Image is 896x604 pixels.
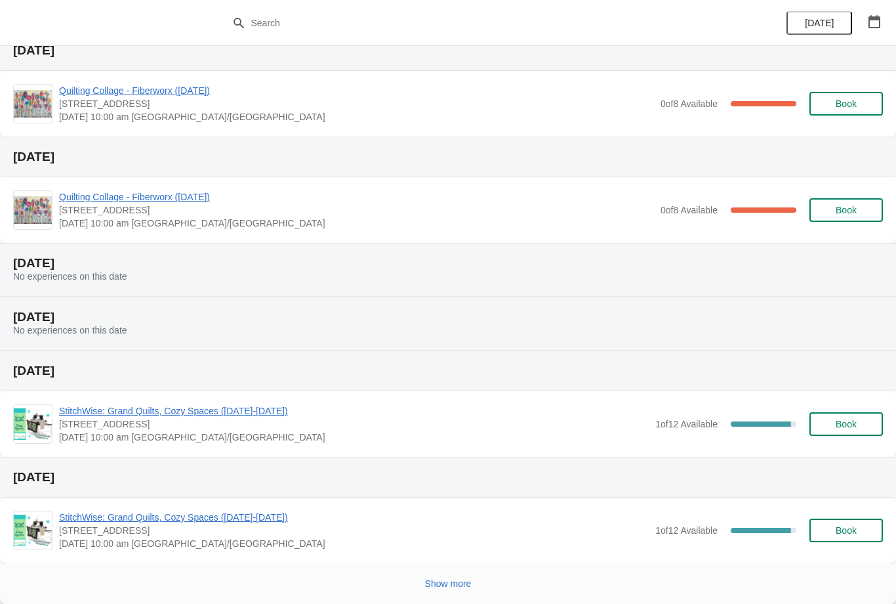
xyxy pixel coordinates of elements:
[13,471,883,484] h2: [DATE]
[59,537,649,550] span: [DATE] 10:00 am [GEOGRAPHIC_DATA]/[GEOGRAPHIC_DATA]
[13,257,883,270] h2: [DATE]
[13,44,883,57] h2: [DATE]
[14,408,52,441] img: StitchWise: Grand Quilts, Cozy Spaces (November 17-18, 2025) | 1300 Salem Rd SW, Suite 350, Roche...
[836,205,857,215] span: Book
[13,325,127,335] span: No experiences on this date
[14,196,52,223] img: Quilting Collage - Fiberworx (November 2025) | 1300 Salem Rd SW, Suite 350, Rochester, MN 55902 |...
[59,84,654,97] span: Quilting Collage - Fiberworx ([DATE])
[425,578,472,589] span: Show more
[13,311,883,324] h2: [DATE]
[59,217,654,230] span: [DATE] 10:00 am [GEOGRAPHIC_DATA]/[GEOGRAPHIC_DATA]
[836,525,857,536] span: Book
[420,572,477,595] button: Show more
[59,511,649,524] span: StitchWise: Grand Quilts, Cozy Spaces ([DATE]-[DATE])
[13,364,883,377] h2: [DATE]
[59,204,654,217] span: [STREET_ADDRESS]
[59,404,649,418] span: StitchWise: Grand Quilts, Cozy Spaces ([DATE]-[DATE])
[59,190,654,204] span: Quilting Collage - Fiberworx ([DATE])
[809,519,883,542] button: Book
[805,18,834,28] span: [DATE]
[786,11,852,35] button: [DATE]
[809,412,883,436] button: Book
[836,419,857,429] span: Book
[809,92,883,116] button: Book
[661,98,718,109] span: 0 of 8 Available
[14,90,52,117] img: Quilting Collage - Fiberworx (November 2025) | 1300 Salem Rd SW, Suite 350, Rochester, MN 55902 |...
[59,97,654,110] span: [STREET_ADDRESS]
[251,11,672,35] input: Search
[836,98,857,109] span: Book
[655,419,718,429] span: 1 of 12 Available
[661,205,718,215] span: 0 of 8 Available
[59,431,649,444] span: [DATE] 10:00 am [GEOGRAPHIC_DATA]/[GEOGRAPHIC_DATA]
[655,525,718,536] span: 1 of 12 Available
[13,271,127,282] span: No experiences on this date
[59,418,649,431] span: [STREET_ADDRESS]
[59,524,649,537] span: [STREET_ADDRESS]
[59,110,654,123] span: [DATE] 10:00 am [GEOGRAPHIC_DATA]/[GEOGRAPHIC_DATA]
[14,515,52,547] img: StitchWise: Grand Quilts, Cozy Spaces (November 17-18, 2025) | 1300 Salem Rd SW, Suite 350, Roche...
[809,198,883,222] button: Book
[13,150,883,163] h2: [DATE]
